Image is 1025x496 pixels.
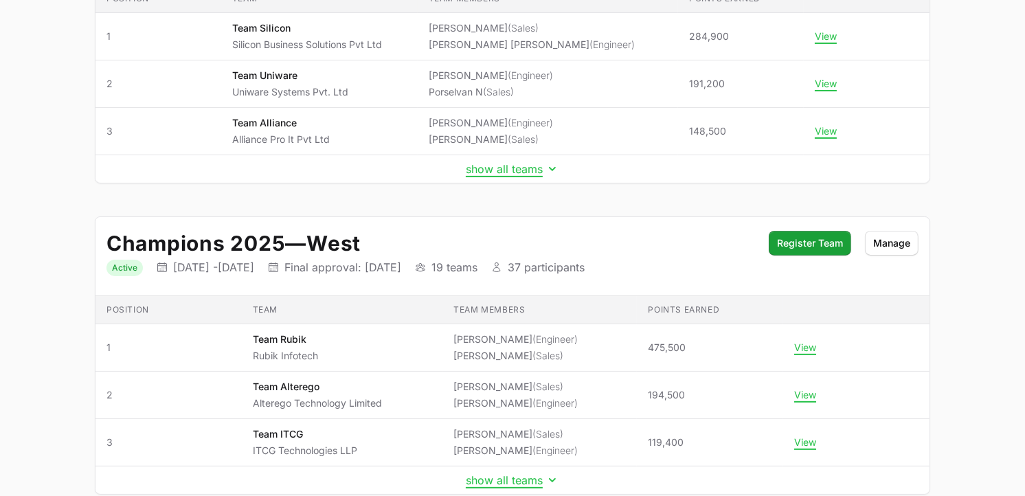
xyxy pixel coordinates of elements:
[532,333,578,345] span: (Engineer)
[483,86,514,98] span: (Sales)
[106,231,755,256] h2: Champions 2025 West
[637,296,783,324] th: Points earned
[689,124,726,138] span: 148,500
[532,444,578,456] span: (Engineer)
[429,21,635,35] li: [PERSON_NAME]
[508,260,585,274] p: 37 participants
[794,389,816,401] button: View
[232,85,348,99] p: Uniware Systems Pvt. Ltd
[508,117,553,128] span: (Engineer)
[173,260,254,274] p: [DATE] - [DATE]
[689,30,729,43] span: 284,900
[242,296,443,324] th: Team
[453,396,578,410] li: [PERSON_NAME]
[769,231,851,256] button: Register Team
[453,349,578,363] li: [PERSON_NAME]
[453,332,578,346] li: [PERSON_NAME]
[532,397,578,409] span: (Engineer)
[232,69,348,82] p: Team Uniware
[284,260,401,274] p: Final approval: [DATE]
[453,380,578,394] li: [PERSON_NAME]
[106,388,231,402] span: 2
[648,388,685,402] span: 194,500
[794,436,816,449] button: View
[777,235,843,251] span: Register Team
[106,77,210,91] span: 2
[466,162,559,176] button: show all teams
[431,260,477,274] p: 19 teams
[815,125,837,137] button: View
[95,216,930,495] div: Initiative details
[429,38,635,52] li: [PERSON_NAME] [PERSON_NAME]
[232,116,330,130] p: Team Alliance
[873,235,910,251] span: Manage
[466,473,559,487] button: show all teams
[532,350,563,361] span: (Sales)
[253,427,357,441] p: Team ITCG
[442,296,637,324] th: Team members
[453,444,578,458] li: [PERSON_NAME]
[794,341,816,354] button: View
[508,22,539,34] span: (Sales)
[429,116,553,130] li: [PERSON_NAME]
[648,436,684,449] span: 119,400
[815,78,837,90] button: View
[508,69,553,81] span: (Engineer)
[589,38,635,50] span: (Engineer)
[689,77,725,91] span: 191,200
[95,296,242,324] th: Position
[253,332,318,346] p: Team Rubik
[508,133,539,145] span: (Sales)
[532,381,563,392] span: (Sales)
[815,30,837,43] button: View
[253,349,318,363] p: Rubik Infotech
[106,124,210,138] span: 3
[286,231,307,256] span: —
[232,21,382,35] p: Team Silicon
[106,30,210,43] span: 1
[429,69,553,82] li: [PERSON_NAME]
[429,85,553,99] li: Porselvan N
[253,396,382,410] p: Alterego Technology Limited
[253,444,357,458] p: ITCG Technologies LLP
[106,341,231,354] span: 1
[232,38,382,52] p: Silicon Business Solutions Pvt Ltd
[532,428,563,440] span: (Sales)
[232,133,330,146] p: Alliance Pro It Pvt Ltd
[429,133,553,146] li: [PERSON_NAME]
[648,341,686,354] span: 475,500
[453,427,578,441] li: [PERSON_NAME]
[253,380,382,394] p: Team Alterego
[865,231,919,256] button: Manage
[106,436,231,449] span: 3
